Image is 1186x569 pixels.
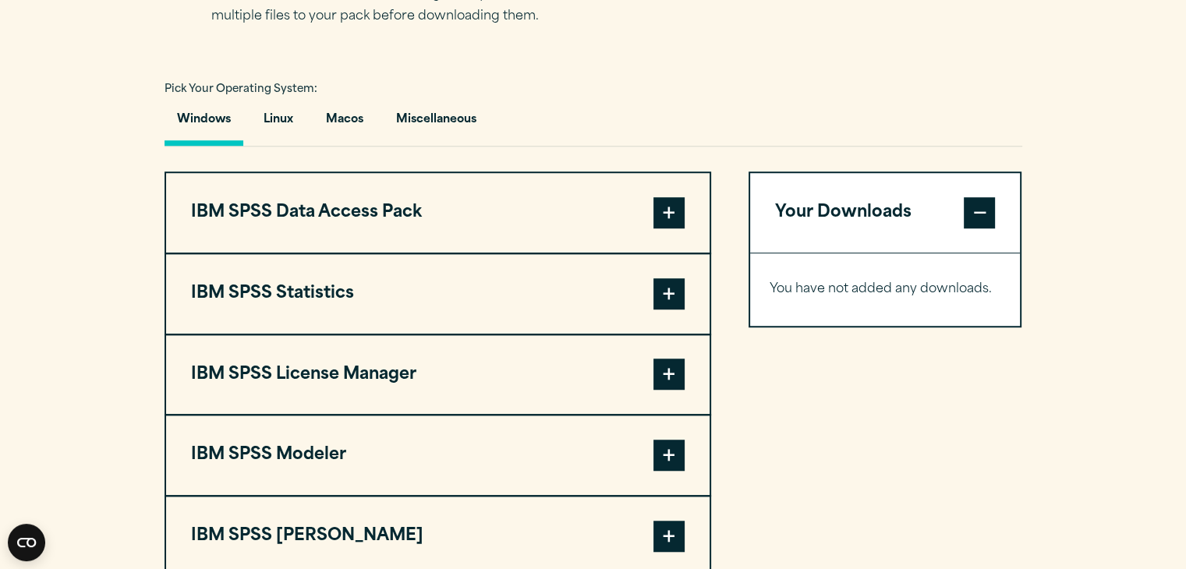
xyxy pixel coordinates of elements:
button: Windows [165,101,243,146]
button: Miscellaneous [384,101,489,146]
span: Pick Your Operating System: [165,84,317,94]
button: IBM SPSS Data Access Pack [166,173,710,253]
button: Linux [251,101,306,146]
button: Your Downloads [750,173,1021,253]
p: You have not added any downloads. [770,278,1001,301]
button: IBM SPSS License Manager [166,335,710,415]
button: IBM SPSS Statistics [166,254,710,334]
button: Open CMP widget [8,524,45,561]
div: Your Downloads [750,253,1021,326]
button: IBM SPSS Modeler [166,415,710,495]
button: Macos [313,101,376,146]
